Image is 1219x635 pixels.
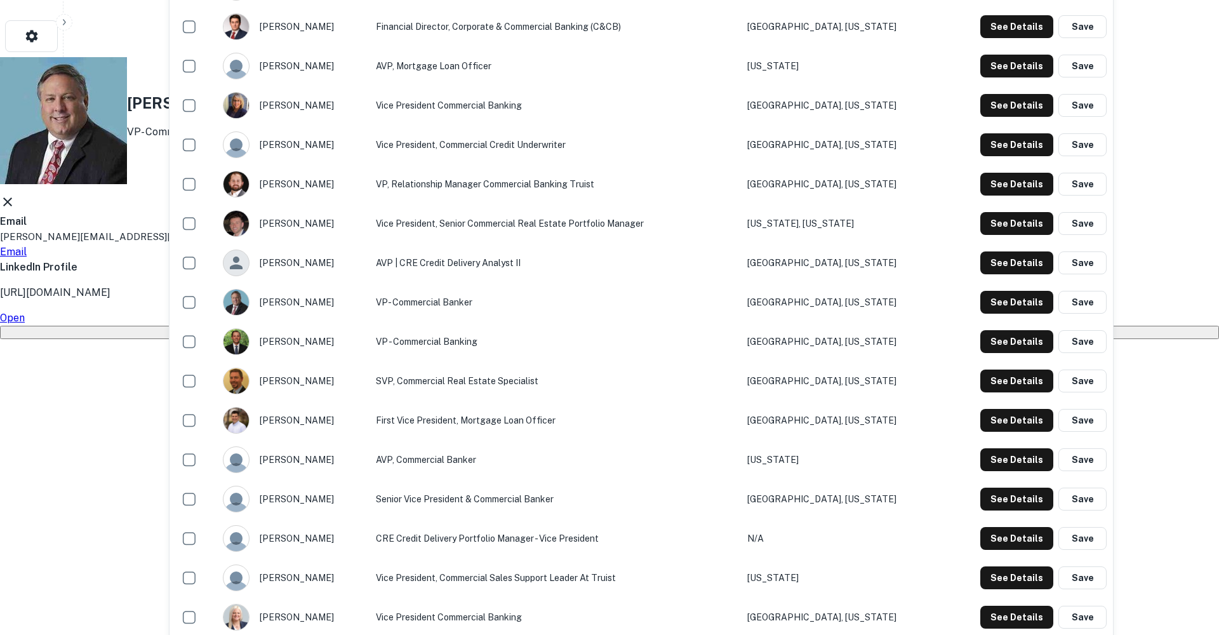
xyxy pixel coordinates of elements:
button: See Details [980,251,1053,274]
td: [US_STATE] [741,46,941,86]
div: [PERSON_NAME] [223,368,363,394]
div: [PERSON_NAME] [223,171,363,197]
button: See Details [980,370,1053,392]
td: VP - Commercial Banking [370,322,742,361]
div: [PERSON_NAME] [223,210,363,237]
div: [PERSON_NAME] [223,565,363,591]
td: [GEOGRAPHIC_DATA], [US_STATE] [741,86,941,125]
td: AVP | CRE Credit Delivery Analyst II [370,243,742,283]
button: See Details [980,55,1053,77]
img: 1723837125888 [223,408,249,433]
button: Save [1058,133,1107,156]
img: 9c8pery4andzj6ohjkjp54ma2 [223,486,249,512]
div: [PERSON_NAME] [223,250,363,276]
div: [PERSON_NAME] [223,13,363,40]
td: [US_STATE], [US_STATE] [741,204,941,243]
button: Save [1058,566,1107,589]
td: VP, Relationship Manager Commercial Banking Truist [370,164,742,204]
img: 1516927218172 [223,368,249,394]
td: First Vice President, Mortgage Loan Officer [370,401,742,440]
td: Vice President, Senior Commercial Real Estate Portfolio Manager [370,204,742,243]
td: [GEOGRAPHIC_DATA], [US_STATE] [741,322,941,361]
button: Save [1058,606,1107,629]
button: Save [1058,488,1107,511]
button: See Details [980,409,1053,432]
td: AVP, Commercial Banker [370,440,742,479]
div: [PERSON_NAME] [223,131,363,158]
td: SVP, Commercial Real Estate Specialist [370,361,742,401]
div: [PERSON_NAME] [223,604,363,631]
img: 9c8pery4andzj6ohjkjp54ma2 [223,53,249,79]
button: See Details [980,330,1053,353]
iframe: Chat Widget [1156,533,1219,594]
button: Save [1058,55,1107,77]
td: [GEOGRAPHIC_DATA], [US_STATE] [741,125,941,164]
td: [GEOGRAPHIC_DATA], [US_STATE] [741,479,941,519]
img: 9c8pery4andzj6ohjkjp54ma2 [223,526,249,551]
td: AVP, Mortgage Loan Officer [370,46,742,86]
button: Save [1058,15,1107,38]
td: [GEOGRAPHIC_DATA], [US_STATE] [741,401,941,440]
td: [GEOGRAPHIC_DATA], [US_STATE] [741,361,941,401]
td: Financial Director, Corporate & Commercial Banking (C&CB) [370,7,742,46]
td: [GEOGRAPHIC_DATA], [US_STATE] [741,164,941,204]
td: [US_STATE] [741,558,941,598]
button: Save [1058,527,1107,550]
img: 1675370362574 [223,605,249,630]
button: See Details [980,488,1053,511]
img: 9c8pery4andzj6ohjkjp54ma2 [223,132,249,157]
td: Vice President, Commercial Credit Underwriter [370,125,742,164]
img: 1516505366726 [223,93,249,118]
div: [PERSON_NAME] [223,446,363,473]
div: [PERSON_NAME] [223,407,363,434]
button: Save [1058,370,1107,392]
button: See Details [980,527,1053,550]
div: [PERSON_NAME] [223,328,363,355]
div: [PERSON_NAME] [223,486,363,512]
td: [US_STATE] [741,440,941,479]
td: CRE Credit Delivery Portfolio Manager - Vice President [370,519,742,558]
button: See Details [980,212,1053,235]
td: [GEOGRAPHIC_DATA], [US_STATE] [741,243,941,283]
button: Save [1058,409,1107,432]
button: Save [1058,448,1107,471]
img: 1648772995121 [223,211,249,236]
button: See Details [980,173,1053,196]
td: Vice President, Commercial Sales Support Leader at Truist [370,558,742,598]
td: Senior Vice President & Commercial Banker [370,479,742,519]
img: 1517686601473 [223,290,249,315]
div: [PERSON_NAME] [223,289,363,316]
button: See Details [980,291,1053,314]
img: 1691969273138 [223,329,249,354]
button: Save [1058,251,1107,274]
div: [PERSON_NAME] [223,53,363,79]
img: 9c8pery4andzj6ohjkjp54ma2 [223,447,249,472]
img: 9c8pery4andzj6ohjkjp54ma2 [223,565,249,591]
td: N/A [741,519,941,558]
button: See Details [980,448,1053,471]
td: Vice President Commercial Banking [370,86,742,125]
button: See Details [980,94,1053,117]
td: [GEOGRAPHIC_DATA], [US_STATE] [741,7,941,46]
button: Save [1058,212,1107,235]
img: 1692980572943 [223,14,249,39]
button: See Details [980,133,1053,156]
img: 1662729581142 [223,171,249,197]
div: [PERSON_NAME] [223,92,363,119]
h4: [PERSON_NAME] [127,91,256,114]
button: See Details [980,15,1053,38]
td: [GEOGRAPHIC_DATA], [US_STATE] [741,283,941,322]
button: See Details [980,566,1053,589]
button: Save [1058,94,1107,117]
p: VP- Commercial Banker [127,124,256,140]
button: Save [1058,291,1107,314]
div: [PERSON_NAME] [223,525,363,552]
td: VP- Commercial Banker [370,283,742,322]
button: Save [1058,173,1107,196]
button: See Details [980,606,1053,629]
button: Save [1058,330,1107,353]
